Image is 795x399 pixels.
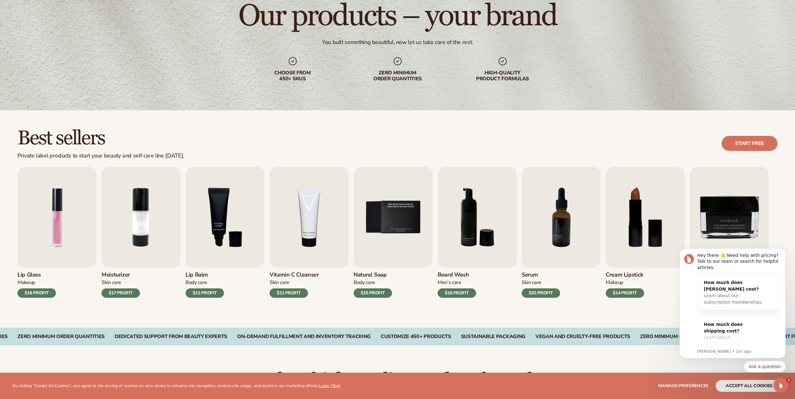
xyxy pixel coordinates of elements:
[716,380,783,392] button: accept all cookies
[606,279,644,286] div: Makeup
[606,288,644,298] div: $14 PROFIT
[17,167,97,298] a: 1 / 9
[270,272,319,278] h3: Vitamin C Cleanser
[640,334,727,340] div: ZERO MINIMUM ORDER QUANTITIES
[381,334,451,340] div: CUSTOMIZE 450+ PRODUCTS
[606,272,644,278] h3: Cream Lipstick
[186,272,224,278] h3: Lip Balm
[522,272,560,278] h3: Serum
[463,70,543,82] div: High-quality product formulas
[354,272,392,278] h3: Natural Soap
[17,279,56,286] div: Makeup
[786,378,791,383] span: 1
[658,380,708,392] button: Manage preferences
[102,288,140,298] div: $17 PROFIT
[358,70,438,82] div: Zero minimum order quantities
[186,167,265,298] a: 3 / 9
[322,39,473,46] div: You built something beautiful, now let us take care of the rest.
[270,279,319,286] div: Skin Care
[102,279,140,286] div: Skin Care
[606,167,685,298] a: 8 / 9
[522,167,601,298] a: 7 / 9
[354,167,433,298] a: 5 / 9
[773,378,788,393] iframe: Intercom live chat
[438,272,476,278] h3: Beard Wash
[461,334,525,340] div: SUSTAINABLE PACKAGING
[237,334,371,340] div: On-Demand Fulfillment and Inventory Tracking
[102,272,140,278] h3: Moisturizer
[186,279,224,286] div: Body Care
[438,167,517,298] a: 6 / 9
[238,1,557,31] h1: Our products – your brand
[522,288,560,298] div: $32 PROFIT
[102,167,181,298] a: 2 / 9
[438,288,476,298] div: $10 PROFIT
[690,167,769,298] a: 9 / 9
[354,288,392,298] div: $15 PROFIT
[115,334,227,340] div: Dedicated Support From Beauty Experts
[535,334,630,340] div: VEGAN AND CRUELTY-FREE PRODUCTS
[319,383,340,389] a: Learn More
[17,288,56,298] div: $16 PROFIT
[658,383,708,389] span: Manage preferences
[12,383,340,389] p: By clicking "Accept All Cookies", you agree to the storing of cookies on your device to enhance s...
[722,136,778,151] a: Start free
[354,279,392,286] div: Body Care
[17,334,105,340] div: Zero Minimum Order QuantitieS
[270,167,349,298] a: 4 / 9
[17,370,778,391] h2: Explore high-quality product formulas
[17,272,56,278] h3: Lip Gloss
[17,152,184,159] div: Private label products to start your beauty and self care line [DATE].
[438,279,476,286] div: Men’s Care
[17,128,184,149] h2: Best sellers
[522,279,560,286] div: Skin Care
[270,288,308,298] div: $21 PROFIT
[186,288,224,298] div: $12 PROFIT
[253,70,333,82] div: Choose from 450+ Skus
[670,243,795,376] iframe: Intercom notifications message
